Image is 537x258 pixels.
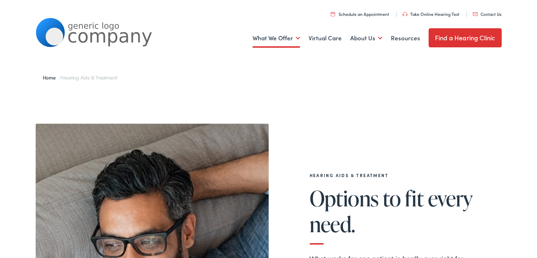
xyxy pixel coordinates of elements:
[310,173,479,178] h2: Hearing Aids & Treatment
[405,187,424,210] span: fit
[309,25,342,51] a: Virtual Care
[383,187,401,210] span: to
[331,11,389,17] a: Schedule an Appointment
[402,12,407,16] img: utility icon
[252,25,300,51] a: What We Offer
[61,74,117,81] span: Hearing Aids & Treatment
[310,212,355,236] span: need.
[402,11,459,17] a: Take Online Hearing Test
[43,74,118,81] span: /
[429,28,502,47] a: Find a Hearing Clinic
[43,74,59,81] a: Home
[350,25,382,51] a: About Us
[428,187,473,210] span: every
[310,187,379,210] span: Options
[391,25,420,51] a: Resources
[473,11,501,17] a: Contact Us
[473,12,478,16] img: utility icon
[331,12,335,16] img: utility icon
